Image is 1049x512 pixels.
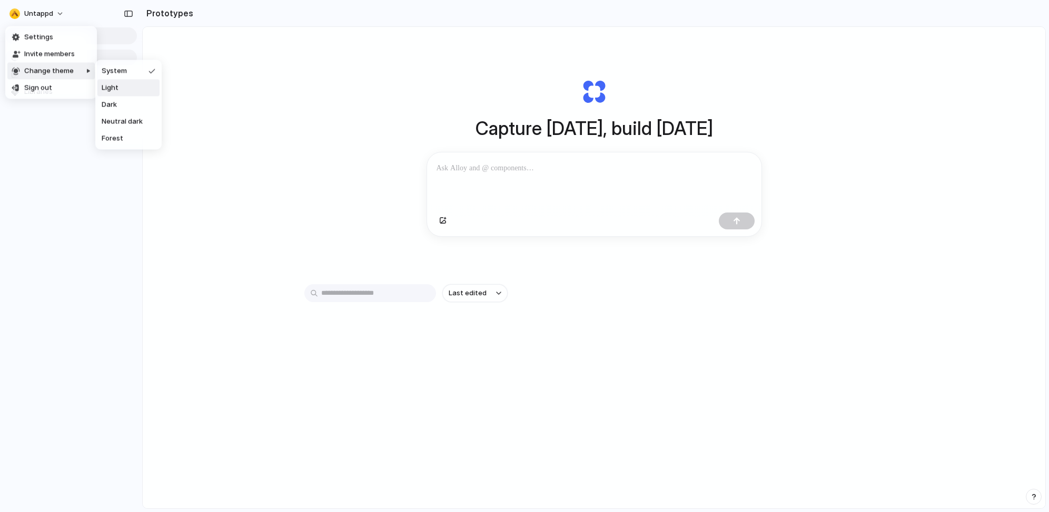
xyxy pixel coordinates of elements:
span: Light [102,83,118,93]
span: Sign out [24,83,52,93]
span: Change theme [24,66,74,76]
span: Invite members [24,49,75,60]
span: Neutral dark [102,117,143,127]
span: Dark [102,100,117,110]
span: System [102,66,127,76]
span: Settings [24,32,53,43]
span: Forest [102,133,123,144]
